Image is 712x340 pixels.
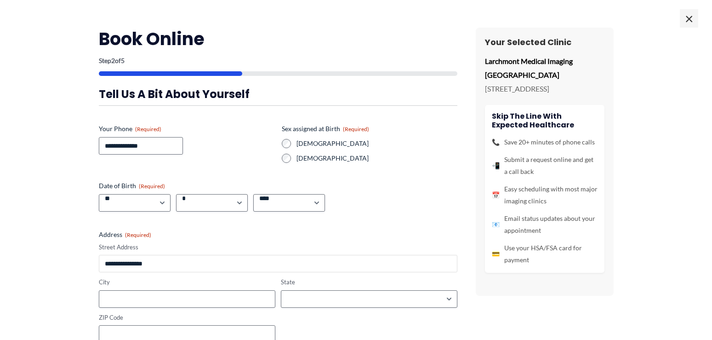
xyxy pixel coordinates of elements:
[99,313,275,322] label: ZIP Code
[485,37,604,47] h3: Your Selected Clinic
[99,124,274,133] label: Your Phone
[492,248,500,260] span: 💳
[492,136,500,148] span: 📞
[492,154,598,178] li: Submit a request online and get a call back
[282,124,369,133] legend: Sex assigned at Birth
[680,9,698,28] span: ×
[492,242,598,266] li: Use your HSA/FSA card for payment
[296,154,457,163] label: [DEMOGRAPHIC_DATA]
[492,112,598,129] h4: Skip the line with Expected Healthcare
[492,189,500,201] span: 📅
[492,183,598,207] li: Easy scheduling with most major imaging clinics
[485,54,604,81] p: Larchmont Medical Imaging [GEOGRAPHIC_DATA]
[99,87,457,101] h3: Tell us a bit about yourself
[99,58,457,64] p: Step of
[99,243,457,252] label: Street Address
[296,139,457,148] label: [DEMOGRAPHIC_DATA]
[492,136,598,148] li: Save 20+ minutes of phone calls
[281,278,457,287] label: State
[111,57,115,64] span: 2
[343,126,369,133] span: (Required)
[99,28,457,50] h2: Book Online
[139,183,165,190] span: (Required)
[135,126,161,133] span: (Required)
[99,230,151,239] legend: Address
[125,231,151,238] span: (Required)
[492,213,598,236] li: Email status updates about your appointment
[492,219,500,231] span: 📧
[485,82,604,96] p: [STREET_ADDRESS]
[99,278,275,287] label: City
[99,181,165,190] legend: Date of Birth
[492,160,500,172] span: 📲
[121,57,125,64] span: 5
